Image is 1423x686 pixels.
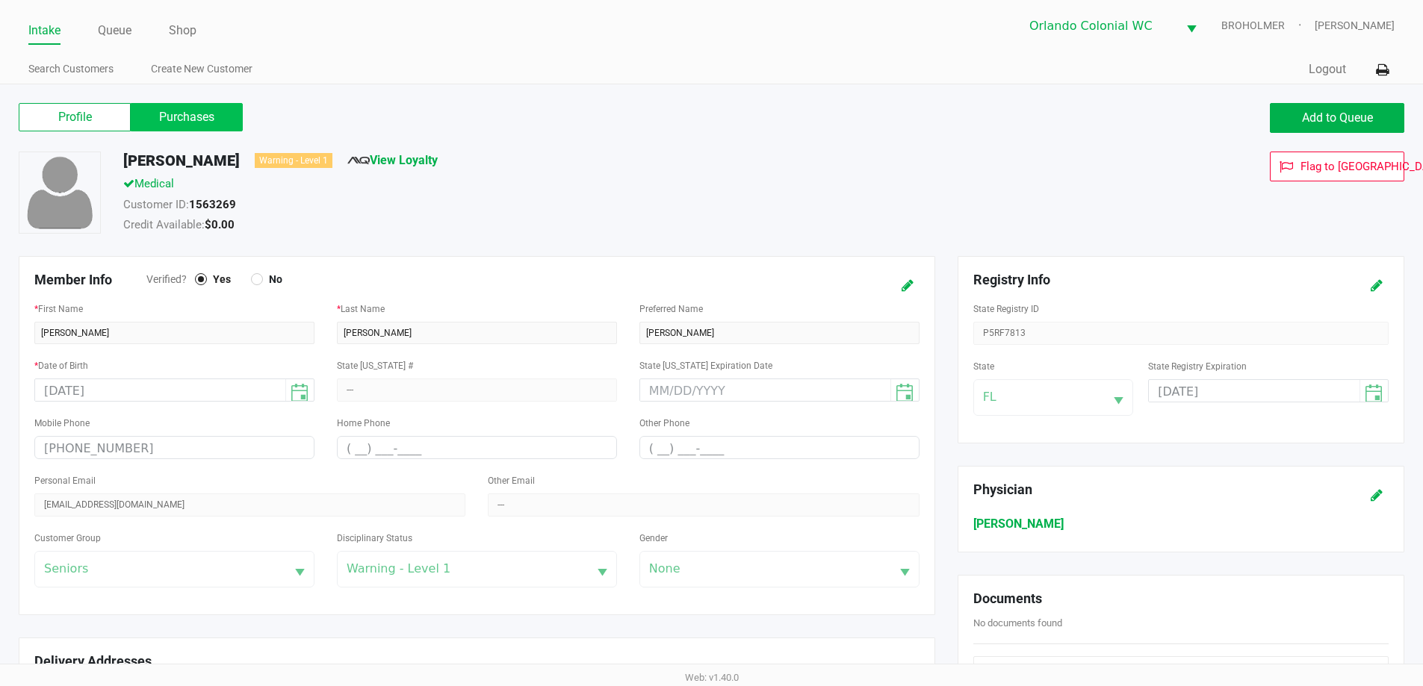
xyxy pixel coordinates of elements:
label: Purchases [131,103,243,131]
label: Customer Group [34,531,101,545]
h5: Physician [973,481,1316,498]
button: Select [1177,8,1206,43]
span: BROHOLMER [1221,18,1315,34]
label: Date of Birth [34,359,88,372]
a: Intake [28,20,61,41]
div: Credit Available: [112,216,981,237]
strong: $0.00 [205,218,235,231]
a: Search Customers [28,60,114,78]
label: Personal Email [34,474,96,487]
h5: Documents [973,590,1389,607]
label: Mobile Phone [34,417,90,430]
label: Preferred Name [639,302,703,316]
label: State Registry ID [973,302,1039,316]
h5: Delivery Addresses [34,653,920,670]
span: Web: v1.40.0 [685,672,739,683]
a: Shop [169,20,196,41]
span: Yes [207,272,231,286]
label: State [US_STATE] # [337,359,413,372]
h5: Member Info [34,272,146,288]
label: Disciplinary Status [337,531,412,545]
label: Other Email [488,474,535,487]
span: Orlando Colonial WC [1029,17,1168,35]
span: Add to Queue [1302,110,1373,125]
label: Other Phone [639,417,689,430]
h6: [PERSON_NAME] [973,517,1389,531]
span: Verified? [146,272,195,287]
span: [PERSON_NAME] [1315,18,1395,34]
label: First Name [34,302,83,316]
button: Flag to [GEOGRAPHIC_DATA] [1270,152,1404,181]
label: State [973,360,994,373]
label: State [US_STATE] Expiration Date [639,359,772,372]
h5: [PERSON_NAME] [123,152,240,169]
label: Gender [639,531,668,545]
a: View Loyalty [347,153,438,167]
span: No [263,272,282,286]
div: Warning - Level 1 [255,153,332,168]
div: Medical [112,175,981,196]
a: Create New Customer [151,60,252,78]
button: Add to Queue [1270,103,1404,133]
label: State Registry Expiration [1148,360,1247,373]
h5: Registry Info [973,272,1316,288]
label: Last Name [337,302,385,316]
div: Customer ID: [112,196,981,217]
strong: 1563269 [189,198,236,211]
button: Logout [1309,60,1346,78]
label: Profile [19,103,131,131]
a: Queue [98,20,131,41]
button: Add Document [973,656,1389,686]
label: Home Phone [337,417,390,430]
span: No documents found [973,617,1062,629]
